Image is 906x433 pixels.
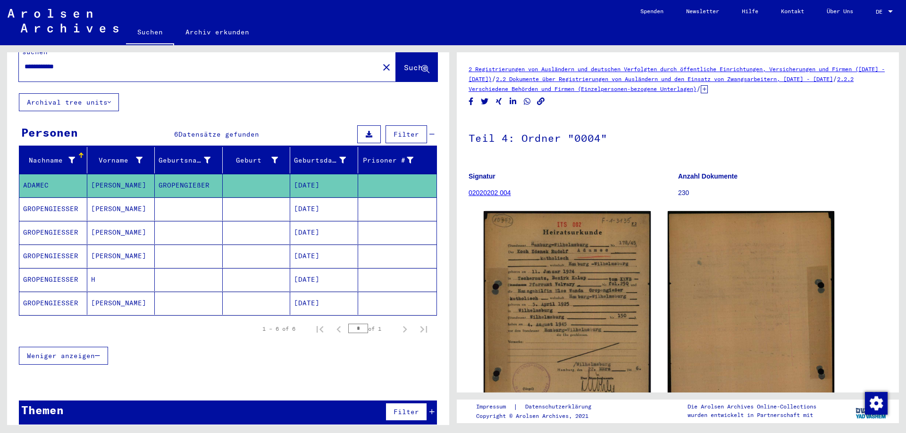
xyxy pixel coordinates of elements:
[290,268,358,291] mat-cell: [DATE]
[678,172,738,180] b: Anzahl Dokumente
[476,412,603,420] p: Copyright © Arolsen Archives, 2021
[386,125,427,143] button: Filter
[358,147,437,173] mat-header-cell: Prisoner #
[155,147,223,173] mat-header-cell: Geburtsname
[223,147,291,173] mat-header-cell: Geburt‏
[19,347,108,365] button: Weniger anzeigen
[87,147,155,173] mat-header-cell: Vorname
[688,411,816,419] p: wurden entwickelt in Partnerschaft mit
[865,392,888,415] img: Zustimmung ändern
[87,221,155,244] mat-cell: [PERSON_NAME]
[155,174,223,197] mat-cell: GROPENGIEßER
[864,392,887,414] div: Zustimmung ändern
[91,155,143,165] div: Vorname
[469,189,511,196] a: 02020202 004
[8,9,118,33] img: Arolsen_neg.svg
[262,325,295,333] div: 1 – 6 of 6
[294,153,358,168] div: Geburtsdatum
[19,147,87,173] mat-header-cell: Nachname
[174,21,260,43] a: Archiv erkunden
[19,221,87,244] mat-cell: GROPENGIESSER
[469,116,887,158] h1: Teil 4: Ordner "0004"
[386,403,427,421] button: Filter
[522,96,532,107] button: Share on WhatsApp
[159,153,222,168] div: Geburtsname
[696,84,701,93] span: /
[678,188,887,198] p: 230
[87,268,155,291] mat-cell: H
[496,75,833,82] a: 2.2 Dokumente über Registrierungen von Ausländern und den Einsatz von Zwangsarbeitern, [DATE] - [...
[310,319,329,338] button: First page
[27,351,95,360] span: Weniger anzeigen
[833,74,837,83] span: /
[19,245,87,268] mat-cell: GROPENGIESSER
[178,130,259,139] span: Datensätze gefunden
[469,172,495,180] b: Signatur
[226,155,278,165] div: Geburt‏
[395,319,414,338] button: Next page
[394,130,419,139] span: Filter
[19,268,87,291] mat-cell: GROPENGIESSER
[19,292,87,315] mat-cell: GROPENGIESSER
[23,153,87,168] div: Nachname
[362,153,426,168] div: Prisoner #
[494,96,504,107] button: Share on Xing
[469,65,885,82] a: 2 Registrierungen von Ausländern und deutschen Verfolgten durch öffentliche Einrichtungen, Versic...
[294,155,346,165] div: Geburtsdatum
[404,63,428,72] span: Suche
[362,155,414,165] div: Prisoner #
[466,96,476,107] button: Share on Facebook
[21,401,64,418] div: Themen
[476,402,513,412] a: Impressum
[492,74,496,83] span: /
[126,21,174,45] a: Suchen
[876,8,886,15] span: DE
[329,319,348,338] button: Previous page
[87,245,155,268] mat-cell: [PERSON_NAME]
[508,96,518,107] button: Share on LinkedIn
[226,153,290,168] div: Geburt‏
[290,174,358,197] mat-cell: [DATE]
[87,197,155,221] mat-cell: [PERSON_NAME]
[290,147,358,173] mat-header-cell: Geburtsdatum
[536,96,546,107] button: Copy link
[290,197,358,221] mat-cell: [DATE]
[159,155,210,165] div: Geburtsname
[174,130,178,139] span: 6
[87,174,155,197] mat-cell: [PERSON_NAME]
[290,245,358,268] mat-cell: [DATE]
[377,57,396,76] button: Clear
[290,221,358,244] mat-cell: [DATE]
[19,93,119,111] button: Archival tree units
[396,52,437,82] button: Suche
[19,174,87,197] mat-cell: ADAMEC
[19,197,87,221] mat-cell: GROPENGIESSER
[394,408,419,416] span: Filter
[348,324,395,333] div: of 1
[21,124,78,141] div: Personen
[480,96,490,107] button: Share on Twitter
[87,292,155,315] mat-cell: [PERSON_NAME]
[414,319,433,338] button: Last page
[290,292,358,315] mat-cell: [DATE]
[23,155,75,165] div: Nachname
[91,153,155,168] div: Vorname
[688,402,816,411] p: Die Arolsen Archives Online-Collections
[854,399,889,423] img: yv_logo.png
[476,402,603,412] div: |
[381,62,392,73] mat-icon: close
[518,402,603,412] a: Datenschutzerklärung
